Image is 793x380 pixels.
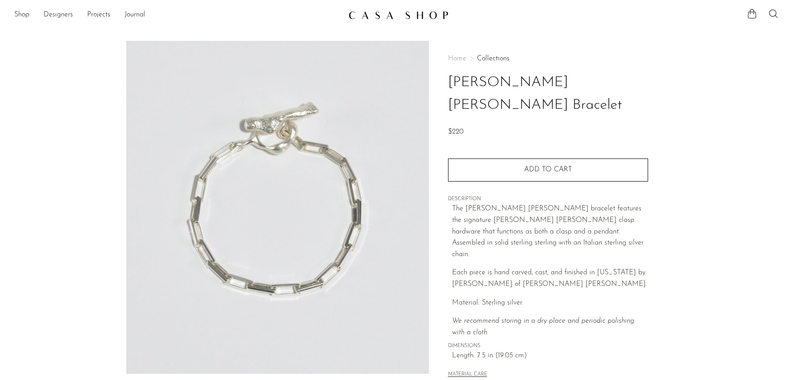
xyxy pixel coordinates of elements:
[448,55,648,62] nav: Breadcrumbs
[524,166,572,173] span: Add to cart
[452,350,648,362] span: Length: 7.5 in (19.05 cm)
[448,195,648,203] span: DESCRIPTION
[44,9,73,21] a: Designers
[14,9,29,21] a: Shop
[452,267,648,290] p: Each piece is hand carved, cast, and finished in [US_STATE] by [PERSON_NAME] of [PERSON_NAME] [PE...
[14,8,341,23] ul: NEW HEADER MENU
[124,9,145,21] a: Journal
[448,71,648,117] h1: [PERSON_NAME] [PERSON_NAME] Bracelet
[452,317,634,336] i: We recommend storing in a dry place and periodic polishing with a cloth.
[448,342,648,350] span: DIMENSIONS
[448,158,648,182] button: Add to cart
[477,55,509,62] a: Collections
[126,41,429,374] img: Dunton Ellerkamp Bracelet
[452,297,648,309] p: Material: Sterling silver.
[448,128,464,135] span: $220
[87,9,110,21] a: Projects
[448,55,466,62] span: Home
[452,203,648,260] p: The [PERSON_NAME] [PERSON_NAME] bracelet features the signature [PERSON_NAME] [PERSON_NAME] clasp...
[14,8,341,23] nav: Desktop navigation
[448,372,487,378] button: MATERIAL CARE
